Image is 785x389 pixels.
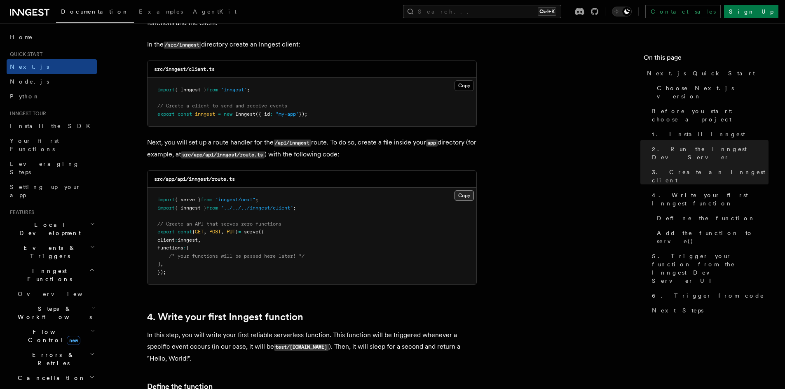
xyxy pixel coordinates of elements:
span: Inngest tour [7,110,46,117]
span: 2. Run the Inngest Dev Server [652,145,769,161]
span: = [218,111,221,117]
span: 1. Install Inngest [652,130,745,138]
a: Python [7,89,97,104]
span: ({ id [255,111,270,117]
code: app [426,140,438,147]
span: Python [10,93,40,100]
span: import [157,197,175,203]
span: ({ [258,229,264,235]
button: Toggle dark mode [612,7,632,16]
span: from [206,87,218,93]
span: Install the SDK [10,123,95,129]
a: Before you start: choose a project [649,104,769,127]
button: Copy [455,80,474,91]
span: [ [186,245,189,251]
span: "inngest" [221,87,247,93]
span: : [175,237,178,243]
span: import [157,205,175,211]
a: Next.js [7,59,97,74]
span: , [204,229,206,235]
span: 6. Trigger from code [652,291,764,300]
span: , [198,237,201,243]
span: Features [7,209,34,216]
span: Steps & Workflows [14,305,92,321]
a: 1. Install Inngest [649,127,769,142]
span: Local Development [7,221,90,237]
h4: On this page [644,53,769,66]
span: Inngest Functions [7,267,89,283]
span: from [201,197,212,203]
span: Errors & Retries [14,351,89,367]
a: Install the SDK [7,119,97,133]
span: ; [293,205,296,211]
a: Leveraging Steps [7,156,97,179]
code: src/app/api/inngest/route.ts [154,176,235,182]
span: /* your functions will be passed here later! */ [169,253,305,259]
span: Leveraging Steps [10,161,80,175]
span: Flow Control [14,328,91,344]
span: Define the function [657,214,755,222]
span: { inngest } [175,205,206,211]
a: 4. Write your first Inngest function [147,311,303,323]
span: Overview [18,291,103,297]
a: Add the function to serve() [654,226,769,249]
button: Search...Ctrl+K [403,5,561,18]
code: /src/inngest [164,42,201,49]
span: = [238,229,241,235]
button: Inngest Functions [7,263,97,287]
a: Your first Functions [7,133,97,156]
span: client [157,237,175,243]
span: GET [195,229,204,235]
span: , [160,261,163,267]
span: "../../../inngest/client" [221,205,293,211]
span: Before you start: choose a project [652,107,769,123]
span: : [183,245,186,251]
a: Home [7,30,97,44]
span: { serve } [175,197,201,203]
span: Quick start [7,51,42,58]
span: Examples [139,8,183,15]
a: 6. Trigger from code [649,288,769,303]
p: Next, you will set up a route handler for the route. To do so, create a file inside your director... [147,137,477,161]
button: Copy [455,190,474,201]
a: 3. Create an Inngest client [649,165,769,188]
a: Define the function [654,211,769,226]
a: Sign Up [724,5,778,18]
span: Events & Triggers [7,244,90,260]
span: ] [157,261,160,267]
button: Errors & Retries [14,347,97,370]
span: new [67,336,80,345]
p: In the directory create an Inngest client: [147,39,477,51]
span: inngest [195,111,215,117]
button: Flow Controlnew [14,324,97,347]
span: Node.js [10,78,49,85]
span: { [192,229,195,235]
span: : [270,111,273,117]
span: , [221,229,224,235]
span: Your first Functions [10,137,59,152]
span: Documentation [61,8,129,15]
span: // Create a client to send and receive events [157,103,287,109]
span: ; [247,87,250,93]
button: Events & Triggers [7,240,97,263]
span: serve [244,229,258,235]
kbd: Ctrl+K [538,7,556,16]
span: functions [157,245,183,251]
span: 5. Trigger your function from the Inngest Dev Server UI [652,252,769,285]
span: Next.js Quick Start [647,69,755,77]
a: Overview [14,287,97,301]
span: Next.js [10,63,49,70]
span: export [157,111,175,117]
span: AgentKit [193,8,237,15]
span: inngest [178,237,198,243]
span: }); [299,111,307,117]
span: ; [255,197,258,203]
span: from [206,205,218,211]
span: Inngest [235,111,255,117]
p: In this step, you will write your first reliable serverless function. This function will be trigg... [147,329,477,364]
span: }); [157,269,166,275]
span: Home [10,33,33,41]
a: 4. Write your first Inngest function [649,188,769,211]
span: // Create an API that serves zero functions [157,221,281,227]
span: new [224,111,232,117]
